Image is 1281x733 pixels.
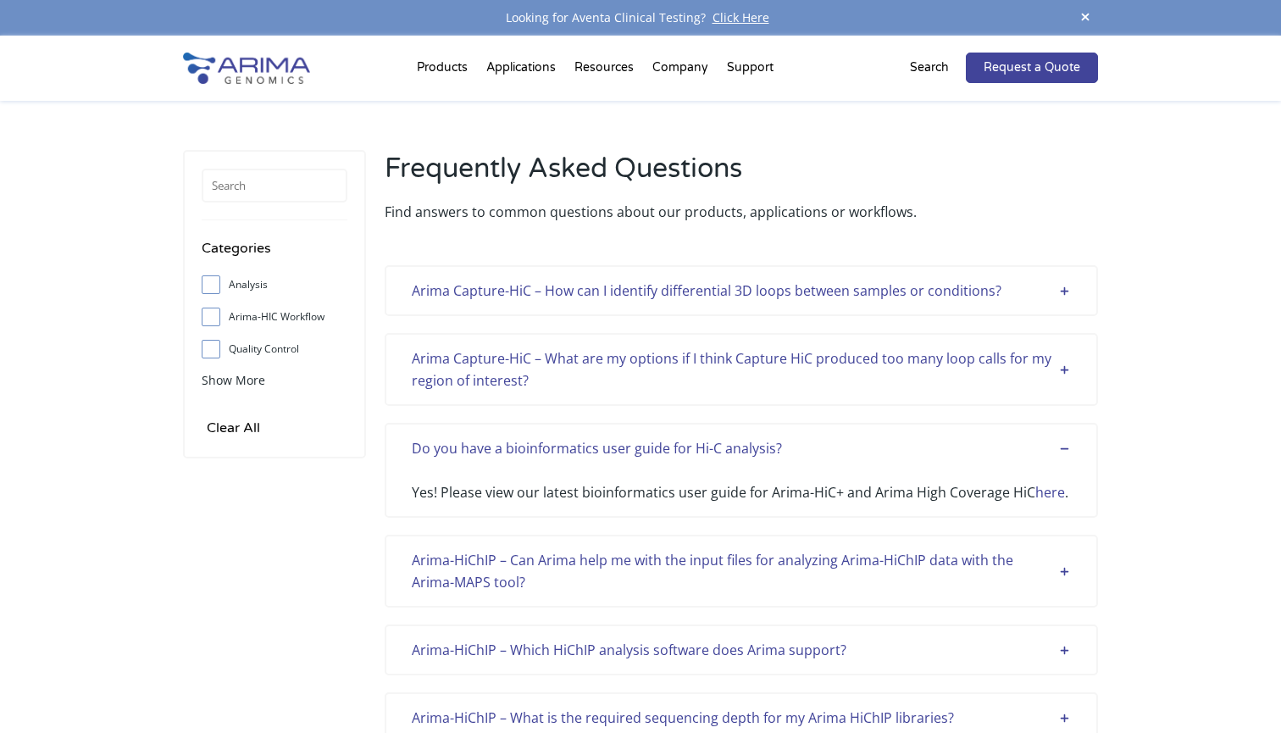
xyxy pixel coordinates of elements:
div: Arima-HiChIP – Which HiChIP analysis software does Arima support? [412,639,1071,661]
input: Search [202,169,347,203]
label: Quality Control [202,336,347,362]
img: Arima-Genomics-logo [183,53,310,84]
div: Looking for Aventa Clinical Testing? [183,7,1098,29]
label: Arima-HIC Workflow [202,304,347,330]
label: Analysis [202,272,347,297]
p: Find answers to common questions about our products, applications or workflows. [385,201,1098,223]
div: Yes! Please view our latest bioinformatics user guide for Arima-HiC+ and Arima High Coverage HiC . [412,459,1071,503]
a: here [1035,483,1065,502]
h2: Frequently Asked Questions [385,150,1098,201]
div: Arima Capture-HiC – What are my options if I think Capture HiC produced too many loop calls for m... [412,347,1071,391]
div: Arima-HiChIP – What is the required sequencing depth for my Arima HiChIP libraries? [412,707,1071,729]
a: Click Here [706,9,776,25]
div: Arima-HiChIP – Can Arima help me with the input files for analyzing Arima-HiChIP data with the Ar... [412,549,1071,593]
p: Search [910,57,949,79]
a: Request a Quote [966,53,1098,83]
div: Arima Capture-HiC – How can I identify differential 3D loops between samples or conditions? [412,280,1071,302]
span: Show More [202,372,265,388]
input: Clear All [202,416,265,440]
div: Do you have a bioinformatics user guide for Hi-C analysis? [412,437,1071,459]
h4: Categories [202,237,347,272]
